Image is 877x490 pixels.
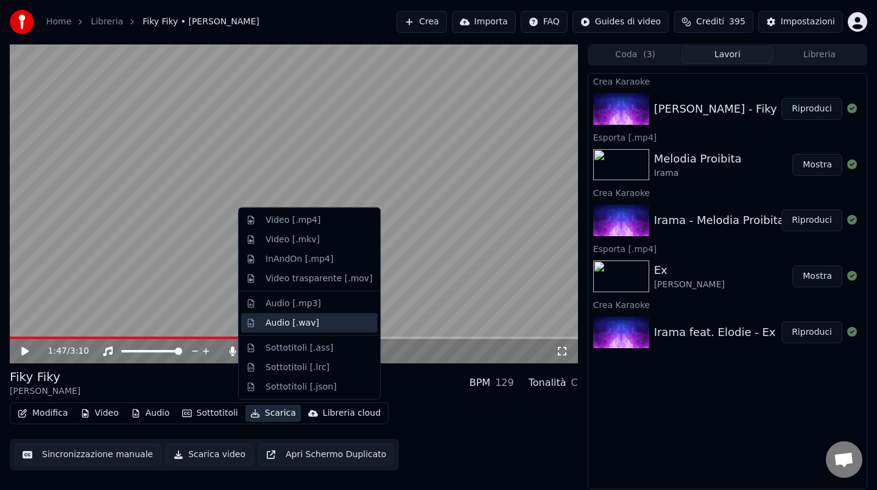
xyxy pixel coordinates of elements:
[177,405,243,422] button: Sottotitoli
[674,11,753,33] button: Crediti395
[266,253,334,265] div: InAndOn [.mp4]
[495,376,514,390] div: 129
[266,341,333,354] div: Sottotitoli [.ass]
[588,130,867,144] div: Esporta [.mp4]
[781,209,842,231] button: Riproduci
[588,185,867,200] div: Crea Karaoke
[654,212,784,229] div: Irama - Melodia Proibita
[588,241,867,256] div: Esporta [.mp4]
[10,368,80,385] div: Fiky Fiky
[323,407,381,419] div: Libreria cloud
[654,324,776,341] div: Irama feat. Elodie - Ex
[654,150,742,167] div: Melodia Proibita
[266,317,319,329] div: Audio [.wav]
[696,16,724,28] span: Crediti
[571,376,577,390] div: C
[452,11,516,33] button: Importa
[46,16,71,28] a: Home
[396,11,446,33] button: Crea
[126,405,175,422] button: Audio
[266,233,320,245] div: Video [.mkv]
[654,167,742,180] div: Irama
[529,376,566,390] div: Tonalità
[91,16,123,28] a: Libreria
[258,444,394,466] button: Apri Schermo Duplicato
[266,380,337,393] div: Sottotitoli [.json]
[588,74,867,88] div: Crea Karaoke
[572,11,669,33] button: Guides di video
[70,345,89,357] span: 3:10
[682,46,773,64] button: Lavori
[654,279,725,291] div: [PERSON_NAME]
[10,10,34,34] img: youka
[245,405,301,422] button: Scarica
[10,385,80,397] div: [PERSON_NAME]
[76,405,124,422] button: Video
[826,441,862,478] div: Aprire la chat
[773,46,865,64] button: Libreria
[266,361,329,373] div: Sottotitoli [.lrc]
[792,265,842,287] button: Mostra
[15,444,161,466] button: Sincronizzazione manuale
[521,11,568,33] button: FAQ
[758,11,843,33] button: Impostazioni
[48,345,77,357] div: /
[654,100,801,117] div: [PERSON_NAME] - Fiky Fiky
[13,405,73,422] button: Modifica
[781,321,842,343] button: Riproduci
[654,262,725,279] div: Ex
[46,16,259,28] nav: breadcrumb
[781,98,842,120] button: Riproduci
[470,376,490,390] div: BPM
[590,46,682,64] button: Coda
[792,154,842,176] button: Mostra
[166,444,253,466] button: Scarica video
[781,16,835,28] div: Impostazioni
[143,16,259,28] span: Fiky Fiky • [PERSON_NAME]
[643,49,655,61] span: ( 3 )
[266,297,321,309] div: Audio [.mp3]
[48,345,67,357] span: 1:47
[729,16,745,28] span: 395
[266,272,373,284] div: Video trasparente [.mov]
[266,214,320,226] div: Video [.mp4]
[588,297,867,312] div: Crea Karaoke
